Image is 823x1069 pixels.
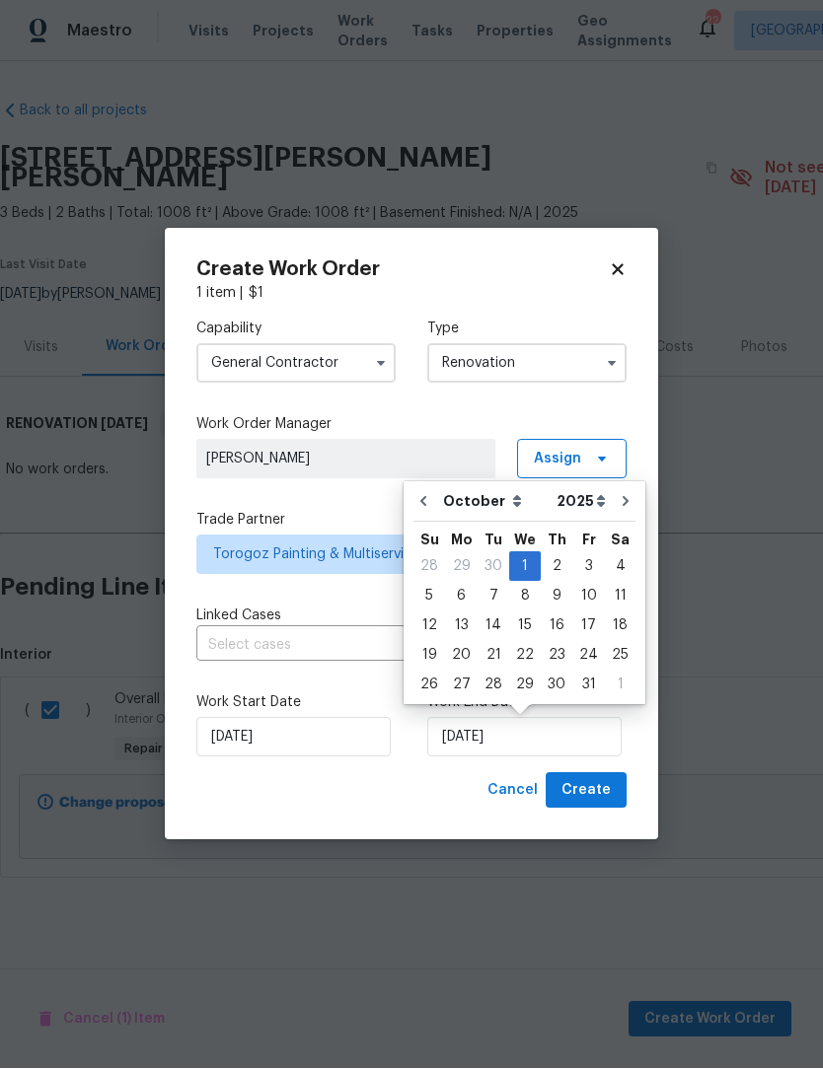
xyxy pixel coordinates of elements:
div: 9 [541,583,572,610]
div: 6 [445,583,478,610]
input: Select... [196,344,396,384]
div: Sun Oct 26 2025 [413,671,445,700]
div: Sun Oct 12 2025 [413,611,445,641]
label: Trade Partner [196,511,627,531]
div: 20 [445,642,478,670]
div: Thu Oct 09 2025 [541,582,572,611]
abbr: Tuesday [485,534,502,547]
abbr: Monday [451,534,473,547]
input: M/D/YYYY [427,718,622,757]
div: 1 item | [196,284,627,304]
div: Sat Oct 25 2025 [605,641,636,671]
span: Create [561,779,611,804]
abbr: Sunday [420,534,439,547]
div: Fri Oct 17 2025 [572,611,605,641]
div: 16 [541,612,572,640]
div: Fri Oct 03 2025 [572,552,605,582]
div: Mon Oct 13 2025 [445,611,478,641]
div: 25 [605,642,636,670]
select: Month [438,487,552,517]
div: Sat Oct 04 2025 [605,552,636,582]
div: 3 [572,553,605,581]
div: Thu Oct 02 2025 [541,552,572,582]
span: $ 1 [249,287,263,301]
div: 26 [413,672,445,699]
label: Capability [196,320,396,339]
div: 29 [509,672,541,699]
div: Wed Oct 01 2025 [509,552,541,582]
div: Sun Oct 19 2025 [413,641,445,671]
div: Thu Oct 30 2025 [541,671,572,700]
div: 1 [509,553,541,581]
div: 14 [478,612,509,640]
button: Go to previous month [409,482,438,522]
div: 13 [445,612,478,640]
div: Sat Oct 18 2025 [605,611,636,641]
div: 30 [541,672,572,699]
div: Mon Sep 29 2025 [445,552,478,582]
div: Fri Oct 31 2025 [572,671,605,700]
div: 15 [509,612,541,640]
span: [PERSON_NAME] [206,450,486,469]
div: Tue Sep 30 2025 [478,552,509,582]
button: Show options [369,352,393,376]
abbr: Wednesday [514,534,536,547]
div: 5 [413,583,445,610]
div: 31 [572,672,605,699]
div: 23 [541,642,572,670]
div: Fri Oct 24 2025 [572,641,605,671]
label: Work Order Manager [196,415,627,435]
div: Wed Oct 08 2025 [509,582,541,611]
div: Tue Oct 28 2025 [478,671,509,700]
input: Select... [427,344,627,384]
abbr: Saturday [611,534,630,547]
div: Fri Oct 10 2025 [572,582,605,611]
div: Tue Oct 07 2025 [478,582,509,611]
div: 30 [478,553,509,581]
div: 29 [445,553,478,581]
div: Tue Oct 21 2025 [478,641,509,671]
div: Sat Oct 11 2025 [605,582,636,611]
button: Go to next month [611,482,640,522]
div: 4 [605,553,636,581]
input: M/D/YYYY [196,718,391,757]
button: Create [546,773,627,810]
div: Wed Oct 29 2025 [509,671,541,700]
div: Mon Oct 27 2025 [445,671,478,700]
span: Assign [534,450,581,469]
div: 27 [445,672,478,699]
div: 8 [509,583,541,610]
div: 17 [572,612,605,640]
input: Select cases [196,631,571,662]
span: Cancel [487,779,538,804]
div: 28 [478,672,509,699]
div: 11 [605,583,636,610]
label: Work Start Date [196,693,396,713]
div: 1 [605,672,636,699]
div: 2 [541,553,572,581]
div: Sat Nov 01 2025 [605,671,636,700]
button: Cancel [480,773,546,810]
div: 22 [509,642,541,670]
span: Linked Cases [196,606,281,626]
abbr: Friday [582,534,596,547]
div: 21 [478,642,509,670]
div: Thu Oct 23 2025 [541,641,572,671]
div: Sun Sep 28 2025 [413,552,445,582]
div: Mon Oct 06 2025 [445,582,478,611]
div: Wed Oct 22 2025 [509,641,541,671]
div: 7 [478,583,509,610]
select: Year [552,487,611,517]
div: Thu Oct 16 2025 [541,611,572,641]
div: 24 [572,642,605,670]
button: Show options [600,352,624,376]
div: 12 [413,612,445,640]
div: 10 [572,583,605,610]
div: 18 [605,612,636,640]
div: 19 [413,642,445,670]
div: Sun Oct 05 2025 [413,582,445,611]
div: 28 [413,553,445,581]
div: Wed Oct 15 2025 [509,611,541,641]
label: Type [427,320,627,339]
div: Mon Oct 20 2025 [445,641,478,671]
